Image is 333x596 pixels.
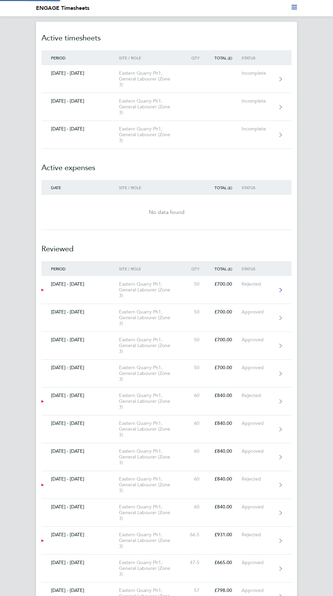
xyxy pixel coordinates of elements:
div: 50 [184,337,209,343]
a: [DATE] - [DATE]Eastern Quarry Ph1, General Labourer (Zone 3)60£840.00Approved [41,443,292,471]
div: [DATE] - [DATE] [41,476,119,482]
div: 50 [184,309,209,315]
div: Total (£) [209,266,242,271]
a: [DATE] - [DATE]Eastern Quarry Ph1, General Labourer (Zone 3)60£840.00Approved [41,499,292,527]
div: Rejected [242,393,277,398]
h2: Reviewed [41,230,292,261]
div: Status [242,185,277,190]
div: 60 [184,393,209,398]
div: £840.00 [209,393,242,398]
div: Eastern Quarry Ph1, General Labourer (Zone 3) [119,420,184,438]
div: Site / Role [119,266,184,271]
div: Approved [242,448,277,454]
div: Eastern Quarry Ph1, General Labourer (Zone 3) [119,337,184,354]
div: [DATE] - [DATE] [41,532,119,538]
div: [DATE] - [DATE] [41,365,119,371]
div: Eastern Quarry Ph1, General Labourer (Zone 3) [119,476,184,493]
div: Eastern Quarry Ph1, General Labourer (Zone 3) [119,281,184,299]
div: Approved [242,365,277,371]
div: Eastern Quarry Ph1, General Labourer (Zone 3) [119,126,184,143]
div: £665.00 [209,560,242,565]
div: Incomplete [242,98,277,104]
div: Rejected [242,532,277,538]
div: [DATE] - [DATE] [41,309,119,315]
div: Status [242,55,277,60]
a: [DATE] - [DATE]Eastern Quarry Ph1, General Labourer (Zone 3)60£840.00Rejected [41,471,292,499]
div: £840.00 [209,504,242,510]
a: [DATE] - [DATE]Eastern Quarry Ph1, General Labourer (Zone 3)50£700.00Approved [41,304,292,332]
a: [DATE] - [DATE]Eastern Quarry Ph1, General Labourer (Zone 3)60£840.00Rejected [41,387,292,415]
div: Incomplete [242,126,277,132]
div: £700.00 [209,309,242,315]
div: Eastern Quarry Ph1, General Labourer (Zone 3) [119,504,184,521]
div: Eastern Quarry Ph1, General Labourer (Zone 3) [119,393,184,410]
div: Total (£) [209,185,242,190]
div: Eastern Quarry Ph1, General Labourer (Zone 3) [119,98,184,115]
div: [DATE] - [DATE] [41,448,119,454]
div: 50 [184,365,209,371]
a: [DATE] - [DATE]Eastern Quarry Ph1, General Labourer (Zone 3)50£700.00Rejected [41,276,292,304]
div: Approved [242,420,277,426]
a: [DATE] - [DATE]Eastern Quarry Ph1, General Labourer (Zone 3)66.5£931.00Rejected [41,527,292,555]
div: Site / Role [119,55,184,60]
a: [DATE] - [DATE]Eastern Quarry Ph1, General Labourer (Zone 3)47.5£665.00Approved [41,555,292,582]
div: Qty [184,266,209,271]
a: [DATE] - [DATE]Eastern Quarry Ph1, General Labourer (Zone 3)50£700.00Approved [41,360,292,387]
div: Date [41,185,119,190]
div: [DATE] - [DATE] [41,281,119,287]
div: £798.00 [209,588,242,593]
div: [DATE] - [DATE] [41,588,119,593]
div: [DATE] - [DATE] [41,393,119,398]
div: 60 [184,504,209,510]
a: [DATE] - [DATE]Eastern Quarry Ph1, General Labourer (Zone 3)Incomplete [41,65,292,93]
div: Rejected [242,476,277,482]
a: [DATE] - [DATE]Eastern Quarry Ph1, General Labourer (Zone 3)50£700.00Approved [41,332,292,360]
span: Period [51,55,66,60]
div: Total (£) [209,55,242,60]
h2: Active expenses [41,149,292,180]
div: 47.5 [184,560,209,565]
div: £700.00 [209,365,242,371]
div: Approved [242,309,277,315]
a: [DATE] - [DATE]Eastern Quarry Ph1, General Labourer (Zone 3)Incomplete [41,93,292,121]
div: [DATE] - [DATE] [41,70,119,76]
div: £700.00 [209,281,242,287]
div: [DATE] - [DATE] [41,504,119,510]
div: Status [242,266,277,271]
div: 60 [184,448,209,454]
div: 60 [184,420,209,426]
div: Approved [242,504,277,510]
div: 60 [184,476,209,482]
div: [DATE] - [DATE] [41,337,119,343]
div: Rejected [242,281,277,287]
a: [DATE] - [DATE]Eastern Quarry Ph1, General Labourer (Zone 3)Incomplete [41,121,292,149]
div: Approved [242,337,277,343]
h2: Active timesheets [41,33,292,50]
li: ENGAGE Timesheets [36,4,89,12]
div: Qty [184,55,209,60]
div: Approved [242,560,277,565]
div: Eastern Quarry Ph1, General Labourer (Zone 3) [119,70,184,88]
div: [DATE] - [DATE] [41,98,119,104]
div: Approved [242,588,277,593]
div: [DATE] - [DATE] [41,126,119,132]
div: 66.5 [184,532,209,538]
a: [DATE] - [DATE]Eastern Quarry Ph1, General Labourer (Zone 3)60£840.00Approved [41,415,292,443]
div: [DATE] - [DATE] [41,420,119,426]
div: 57 [184,588,209,593]
div: Eastern Quarry Ph1, General Labourer (Zone 3) [119,448,184,466]
div: £840.00 [209,476,242,482]
div: Site / Role [119,185,184,190]
div: £700.00 [209,337,242,343]
div: £840.00 [209,448,242,454]
div: 50 [184,281,209,287]
div: Eastern Quarry Ph1, General Labourer (Zone 3) [119,309,184,326]
div: [DATE] - [DATE] [41,560,119,565]
div: Incomplete [242,70,277,76]
div: Eastern Quarry Ph1, General Labourer (Zone 3) [119,365,184,382]
div: £840.00 [209,420,242,426]
div: No data found [41,208,292,216]
div: £931.00 [209,532,242,538]
div: Eastern Quarry Ph1, General Labourer (Zone 3) [119,532,184,549]
div: Eastern Quarry Ph1, General Labourer (Zone 3) [119,560,184,577]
